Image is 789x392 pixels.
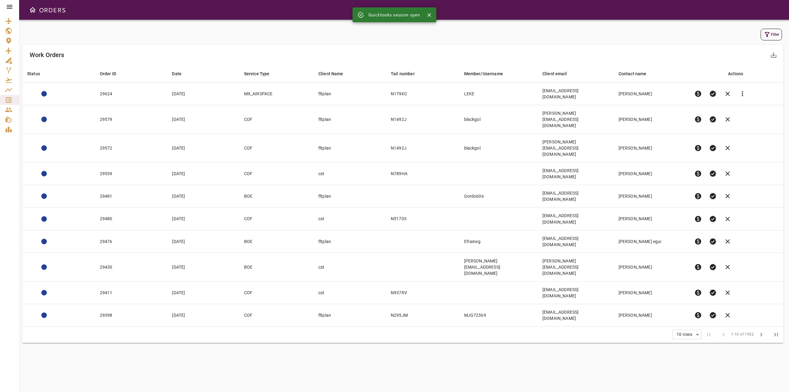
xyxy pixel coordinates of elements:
td: 29476 [95,230,167,253]
span: clear [724,144,731,152]
td: [EMAIL_ADDRESS][DOMAIN_NAME] [538,163,614,185]
button: Pre-Invoice order [691,234,705,249]
td: COF [239,105,313,134]
button: Set Permit Ready [705,141,720,155]
button: Pre-Invoice order [691,285,705,300]
span: clear [724,170,731,177]
td: cst [313,281,386,304]
button: Set Permit Ready [705,234,720,249]
td: [DATE] [167,230,239,253]
button: Pre-Invoice order [691,212,705,226]
div: Status [27,70,40,77]
td: MJG72369 [459,304,538,326]
span: paid [694,238,702,245]
button: Cancel order [720,112,735,127]
span: paid [694,144,702,152]
td: 29579 [95,105,167,134]
button: Cancel order [720,212,735,226]
span: Contact name [619,70,655,77]
span: verified [709,215,717,223]
td: [PERSON_NAME] [614,83,689,105]
span: clear [724,90,731,97]
td: [PERSON_NAME] [614,304,689,326]
span: 1-10 of 1932 [731,332,754,338]
div: Client Name [318,70,343,77]
td: MX_AIRSPACE [239,83,313,105]
button: Cancel order [720,86,735,101]
td: [DATE] [167,163,239,185]
button: Set Permit Ready [705,166,720,181]
div: 10 rows [672,330,701,339]
td: 29624 [95,83,167,105]
td: fltplan [313,105,386,134]
td: BOE [239,185,313,208]
div: ACTION REQUIRED [41,117,47,122]
td: 29411 [95,281,167,304]
td: N295JM [386,304,459,326]
td: COF [239,163,313,185]
td: N1492J [386,134,459,163]
td: Gordo606 [459,185,538,208]
div: Contact name [619,70,647,77]
button: Cancel order [720,189,735,204]
div: Member/Username [464,70,503,77]
td: [PERSON_NAME] [614,208,689,230]
span: Next Page [754,327,769,342]
button: Export [766,47,781,62]
td: Efraineg [459,230,538,253]
span: verified [709,144,717,152]
button: Set Permit Ready [705,189,720,204]
div: ACTION REQUIRED [41,171,47,176]
button: Cancel order [720,166,735,181]
span: verified [709,238,717,245]
span: verified [709,116,717,123]
button: Pre-Invoice order [691,112,705,127]
div: 10 rows [675,332,694,337]
td: cst [313,253,386,281]
span: clear [724,238,731,245]
td: fltplan [313,230,386,253]
td: [DATE] [167,304,239,326]
button: Pre-Invoice order [691,86,705,101]
td: [PERSON_NAME][EMAIL_ADDRESS][DOMAIN_NAME] [459,253,538,281]
td: fltplan [313,83,386,105]
span: Service Type [244,70,278,77]
button: Set Permit Ready [705,112,720,127]
td: 29539 [95,163,167,185]
span: verified [709,90,717,97]
button: Pre-Invoice order [691,189,705,204]
span: verified [709,289,717,296]
td: N179KC [386,83,459,105]
td: [PERSON_NAME] [614,281,689,304]
button: Pre-Invoice order [691,166,705,181]
span: clear [724,289,731,296]
span: more_vert [739,90,746,97]
button: Cancel order [720,234,735,249]
button: Close [425,10,434,20]
td: [PERSON_NAME] egui [614,230,689,253]
td: cst [313,163,386,185]
span: chevron_right [758,331,765,338]
span: paid [694,90,702,97]
span: Previous Page [716,327,731,342]
td: blackgol [459,134,538,163]
td: LEKE [459,83,538,105]
div: Quickbooks session open [368,9,420,20]
button: Pre-Invoice order [691,308,705,323]
button: Cancel order [720,308,735,323]
span: paid [694,192,702,200]
button: Cancel order [720,141,735,155]
span: paid [694,312,702,319]
h6: Work Orders [30,50,64,60]
td: [PERSON_NAME][EMAIL_ADDRESS][DOMAIN_NAME] [538,253,614,281]
td: N937RV [386,281,459,304]
div: ACTION REQUIRED [41,193,47,199]
div: ACTION REQUIRED [41,264,47,270]
div: Client email [542,70,567,77]
td: [PERSON_NAME][EMAIL_ADDRESS][DOMAIN_NAME] [538,105,614,134]
td: [EMAIL_ADDRESS][DOMAIN_NAME] [538,304,614,326]
td: COF [239,208,313,230]
td: [PERSON_NAME] [614,253,689,281]
td: [EMAIL_ADDRESS][DOMAIN_NAME] [538,83,614,105]
span: paid [694,170,702,177]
